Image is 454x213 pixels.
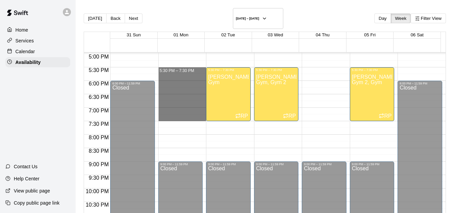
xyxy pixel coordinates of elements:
[256,79,286,85] span: Gym, Gym 2
[352,79,382,85] span: Gym 2, Gym
[350,67,395,121] div: 5:30 PM – 7:30 PM: Available
[5,25,70,35] a: Home
[241,113,248,119] div: Ryan Patterson
[288,113,296,119] div: Ryan Patterson
[233,8,283,29] button: [DATE] – [DATE]
[374,13,391,23] button: Day
[15,59,41,66] p: Availability
[316,32,329,37] button: 04 Thu
[15,48,35,55] p: Calendar
[206,67,251,121] div: 5:30 PM – 7:30 PM: Available
[15,27,28,33] p: Home
[173,32,188,37] button: 01 Mon
[256,68,297,72] div: 5:30 PM – 7:30 PM
[84,202,110,208] span: 10:30 PM
[254,67,299,121] div: 5:30 PM – 7:30 PM: Available
[5,46,70,57] a: Calendar
[87,148,111,154] span: 8:30 PM
[87,54,111,60] span: 5:00 PM
[84,188,110,194] span: 10:00 PM
[87,162,111,167] span: 9:00 PM
[411,13,446,23] button: Filter View
[364,32,376,37] button: 05 Fri
[5,57,70,67] a: Availability
[5,36,70,46] a: Services
[384,113,391,119] div: Ryan Patterson
[241,113,248,119] span: RP
[87,121,111,127] span: 7:30 PM
[268,32,283,37] button: 03 Wed
[235,113,241,119] span: Recurring availability
[283,113,288,119] span: Recurring availability
[236,17,259,20] h6: [DATE] – [DATE]
[221,32,235,37] button: 02 Tue
[127,32,141,37] button: 31 Sun
[208,68,249,72] div: 5:30 PM – 7:30 PM
[87,135,111,140] span: 8:00 PM
[256,163,297,166] div: 9:00 PM – 11:59 PM
[14,175,39,182] p: Help Center
[14,187,50,194] p: View public page
[352,163,393,166] div: 9:00 PM – 11:59 PM
[14,163,38,170] p: Contact Us
[112,82,153,85] div: 6:00 PM – 11:59 PM
[87,67,111,73] span: 5:30 PM
[87,175,111,181] span: 9:30 PM
[208,79,219,85] span: Gym
[125,13,142,23] button: Next
[384,113,391,119] span: RP
[411,32,424,37] button: 06 Sat
[14,200,59,206] p: Copy public page link
[391,13,411,23] button: Week
[288,113,296,119] span: RP
[400,82,440,85] div: 6:00 PM – 11:59 PM
[379,113,384,119] span: Recurring availability
[160,68,194,73] span: 5:30 PM – 7:30 PM
[87,81,111,86] span: 6:00 PM
[87,108,111,113] span: 7:00 PM
[15,37,34,44] p: Services
[304,163,344,166] div: 9:00 PM – 11:59 PM
[87,94,111,100] span: 6:30 PM
[352,68,393,72] div: 5:30 PM – 7:30 PM
[208,163,249,166] div: 9:00 PM – 11:59 PM
[84,13,107,23] button: [DATE]
[106,13,125,23] button: Back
